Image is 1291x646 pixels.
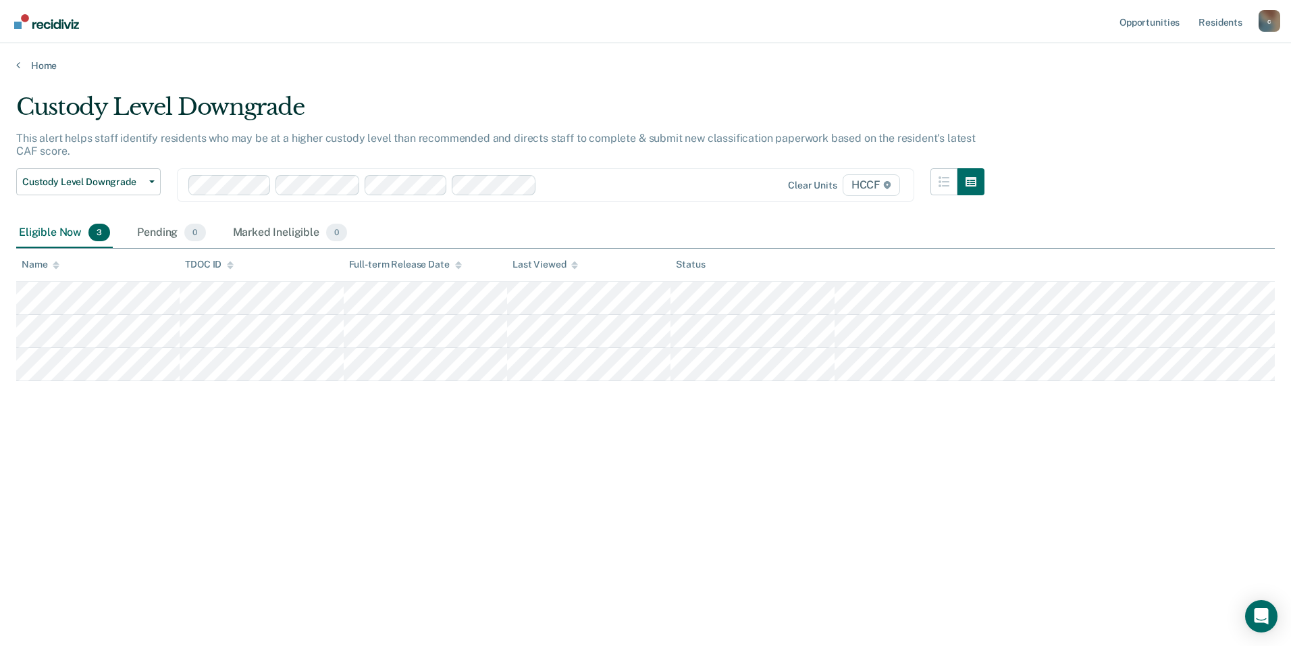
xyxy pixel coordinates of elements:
button: Custody Level Downgrade [16,168,161,195]
span: Custody Level Downgrade [22,176,144,188]
div: Last Viewed [512,259,578,270]
div: Clear units [788,180,837,191]
div: Name [22,259,59,270]
img: Recidiviz [14,14,79,29]
div: Marked Ineligible0 [230,218,350,248]
div: Status [676,259,705,270]
div: c [1259,10,1280,32]
span: 3 [88,224,110,241]
button: Profile dropdown button [1259,10,1280,32]
span: HCCF [843,174,900,196]
span: 0 [184,224,205,241]
p: This alert helps staff identify residents who may be at a higher custody level than recommended a... [16,132,976,157]
div: Eligible Now3 [16,218,113,248]
span: 0 [326,224,347,241]
div: TDOC ID [185,259,234,270]
div: Open Intercom Messenger [1245,600,1277,632]
div: Full-term Release Date [349,259,462,270]
div: Pending0 [134,218,208,248]
div: Custody Level Downgrade [16,93,984,132]
a: Home [16,59,1275,72]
